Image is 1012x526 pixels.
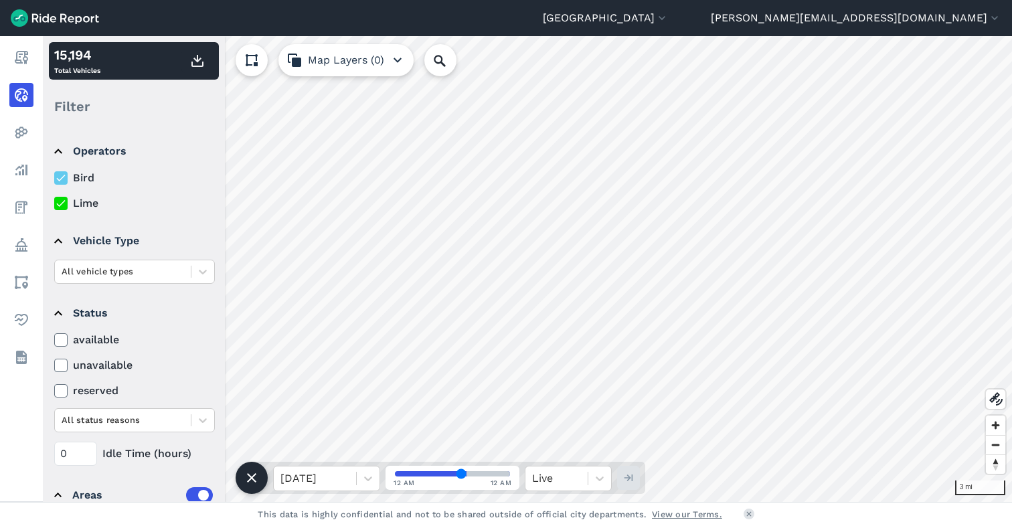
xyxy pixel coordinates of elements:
button: [GEOGRAPHIC_DATA] [543,10,669,26]
button: Zoom in [986,416,1005,435]
a: Analyze [9,158,33,182]
button: Zoom out [986,435,1005,454]
span: 12 AM [394,478,415,488]
button: Reset bearing to north [986,454,1005,474]
summary: Vehicle Type [54,222,213,260]
label: available [54,332,215,348]
a: Health [9,308,33,332]
button: [PERSON_NAME][EMAIL_ADDRESS][DOMAIN_NAME] [711,10,1001,26]
input: Search Location or Vehicles [424,44,478,76]
a: Realtime [9,83,33,107]
a: Heatmaps [9,120,33,145]
label: unavailable [54,357,215,373]
a: Policy [9,233,33,257]
div: 15,194 [54,45,100,65]
div: Idle Time (hours) [54,442,215,466]
a: View our Terms. [652,508,722,521]
img: Ride Report [11,9,99,27]
button: Map Layers (0) [278,44,414,76]
a: Report [9,46,33,70]
summary: Operators [54,133,213,170]
div: 3 mi [955,480,1005,495]
canvas: Map [43,36,1012,502]
a: Fees [9,195,33,220]
span: 12 AM [491,478,512,488]
summary: Areas [54,476,213,514]
a: Datasets [9,345,33,369]
summary: Status [54,294,213,332]
label: Lime [54,195,215,211]
div: Areas [72,487,213,503]
div: Total Vehicles [54,45,100,77]
label: reserved [54,383,215,399]
label: Bird [54,170,215,186]
a: Areas [9,270,33,294]
div: Filter [49,86,219,127]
